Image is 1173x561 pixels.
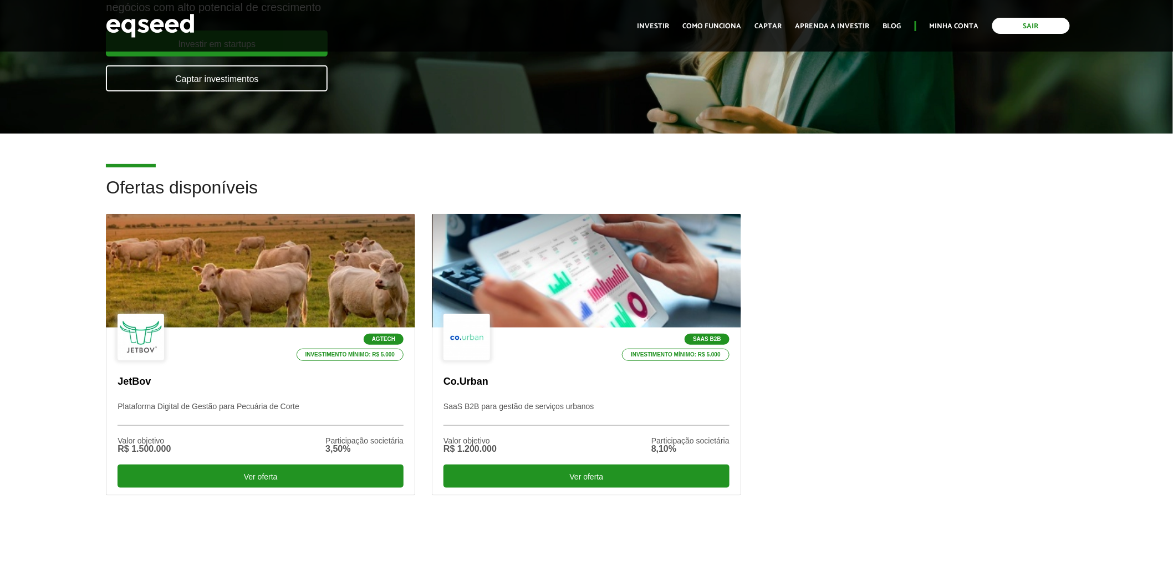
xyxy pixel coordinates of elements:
[325,437,404,445] div: Participação societária
[118,402,404,426] p: Plataforma Digital de Gestão para Pecuária de Corte
[118,445,171,453] div: R$ 1.500.000
[685,334,730,345] p: SaaS B2B
[443,402,730,426] p: SaaS B2B para gestão de serviços urbanos
[432,214,741,496] a: SaaS B2B Investimento mínimo: R$ 5.000 Co.Urban SaaS B2B para gestão de serviços urbanos Valor ob...
[443,465,730,488] div: Ver oferta
[443,445,497,453] div: R$ 1.200.000
[106,178,1067,214] h2: Ofertas disponíveis
[443,437,497,445] div: Valor objetivo
[118,437,171,445] div: Valor objetivo
[651,445,730,453] div: 8,10%
[118,376,404,388] p: JetBov
[992,18,1070,34] a: Sair
[930,23,979,30] a: Minha conta
[325,445,404,453] div: 3,50%
[683,23,742,30] a: Como funciona
[622,349,730,361] p: Investimento mínimo: R$ 5.000
[106,11,195,40] img: EqSeed
[883,23,901,30] a: Blog
[637,23,670,30] a: Investir
[106,65,328,91] a: Captar investimentos
[364,334,404,345] p: Agtech
[651,437,730,445] div: Participação societária
[755,23,782,30] a: Captar
[443,376,730,388] p: Co.Urban
[106,214,415,496] a: Agtech Investimento mínimo: R$ 5.000 JetBov Plataforma Digital de Gestão para Pecuária de Corte V...
[795,23,870,30] a: Aprenda a investir
[118,465,404,488] div: Ver oferta
[297,349,404,361] p: Investimento mínimo: R$ 5.000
